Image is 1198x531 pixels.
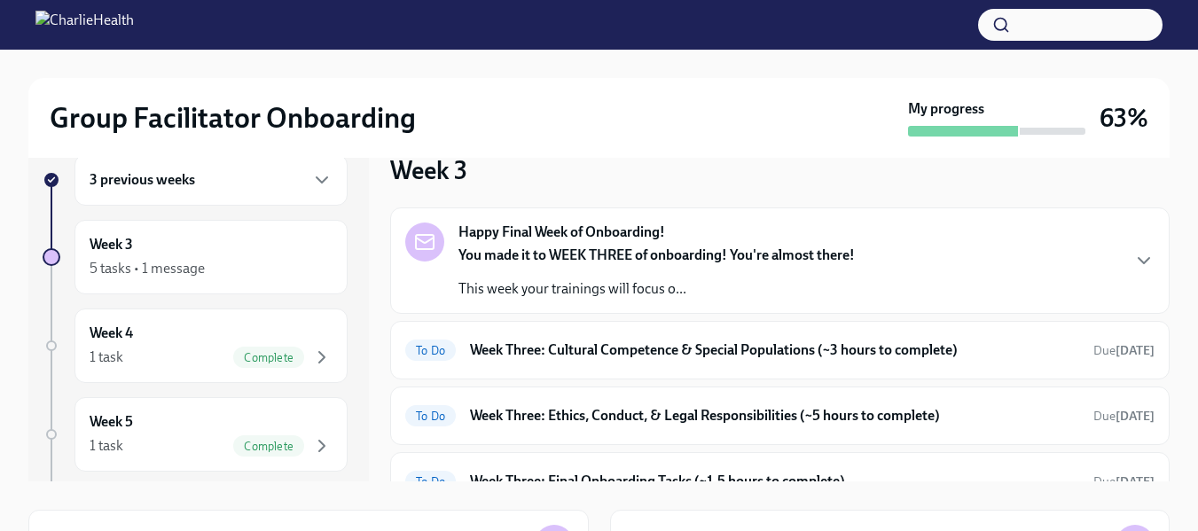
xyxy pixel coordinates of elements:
[74,154,348,206] div: 3 previous weeks
[43,308,348,383] a: Week 41 taskComplete
[405,467,1155,496] a: To DoWeek Three: Final Onboarding Tasks (~1.5 hours to complete)Due[DATE]
[1116,474,1155,489] strong: [DATE]
[405,410,456,423] span: To Do
[458,223,665,242] strong: Happy Final Week of Onboarding!
[90,324,133,343] h6: Week 4
[458,279,855,299] p: This week your trainings will focus o...
[90,235,133,254] h6: Week 3
[233,351,304,364] span: Complete
[470,472,1079,491] h6: Week Three: Final Onboarding Tasks (~1.5 hours to complete)
[90,436,123,456] div: 1 task
[405,475,456,488] span: To Do
[90,170,195,190] h6: 3 previous weeks
[1093,409,1155,424] span: Due
[405,402,1155,430] a: To DoWeek Three: Ethics, Conduct, & Legal Responsibilities (~5 hours to complete)Due[DATE]
[1116,409,1155,424] strong: [DATE]
[390,154,467,186] h3: Week 3
[1093,473,1155,490] span: September 27th, 2025 10:00
[470,406,1079,426] h6: Week Three: Ethics, Conduct, & Legal Responsibilities (~5 hours to complete)
[43,220,348,294] a: Week 35 tasks • 1 message
[405,336,1155,364] a: To DoWeek Three: Cultural Competence & Special Populations (~3 hours to complete)Due[DATE]
[43,397,348,472] a: Week 51 taskComplete
[470,340,1079,360] h6: Week Three: Cultural Competence & Special Populations (~3 hours to complete)
[90,412,133,432] h6: Week 5
[458,246,855,263] strong: You made it to WEEK THREE of onboarding! You're almost there!
[1093,474,1155,489] span: Due
[405,344,456,357] span: To Do
[1093,343,1155,358] span: Due
[1100,102,1148,134] h3: 63%
[90,347,123,367] div: 1 task
[1093,408,1155,425] span: September 29th, 2025 10:00
[233,440,304,453] span: Complete
[35,11,134,39] img: CharlieHealth
[1093,342,1155,359] span: September 29th, 2025 10:00
[1116,343,1155,358] strong: [DATE]
[908,99,984,119] strong: My progress
[50,100,416,136] h2: Group Facilitator Onboarding
[90,259,205,278] div: 5 tasks • 1 message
